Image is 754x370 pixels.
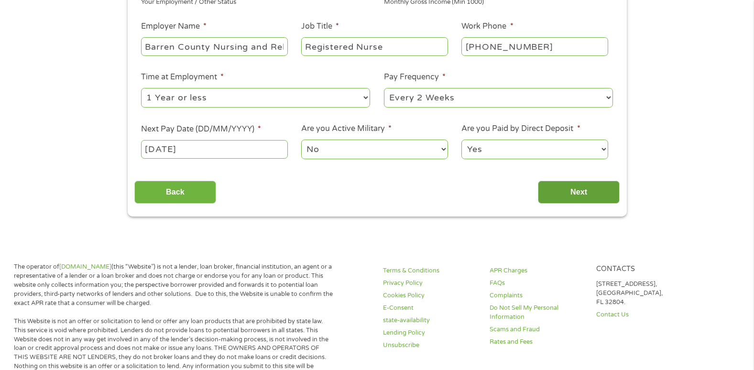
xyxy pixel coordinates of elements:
input: Cashier [301,37,448,55]
a: E-Consent [383,304,478,313]
a: [DOMAIN_NAME] [59,263,111,271]
input: Back [134,181,216,204]
label: Next Pay Date (DD/MM/YYYY) [141,124,261,134]
a: Scams and Fraud [490,325,585,334]
label: Work Phone [461,22,513,32]
a: Rates and Fees [490,337,585,347]
label: Employer Name [141,22,207,32]
a: Contact Us [596,310,691,319]
h4: Contacts [596,265,691,274]
input: Next [538,181,620,204]
a: state-availability [383,316,478,325]
label: Pay Frequency [384,72,446,82]
input: Walmart [141,37,287,55]
a: Terms & Conditions [383,266,478,275]
a: Privacy Policy [383,279,478,288]
label: Are you Paid by Direct Deposit [461,124,580,134]
a: Cookies Policy [383,291,478,300]
label: Time at Employment [141,72,224,82]
input: Use the arrow keys to pick a date [141,140,287,158]
a: Unsubscribe [383,341,478,350]
input: (231) 754-4010 [461,37,608,55]
a: APR Charges [490,266,585,275]
a: Do Not Sell My Personal Information [490,304,585,322]
label: Are you Active Military [301,124,392,134]
p: [STREET_ADDRESS], [GEOGRAPHIC_DATA], FL 32804. [596,280,691,307]
label: Job Title [301,22,339,32]
a: Complaints [490,291,585,300]
a: FAQs [490,279,585,288]
a: Lending Policy [383,328,478,337]
p: The operator of (this “Website”) is not a lender, loan broker, financial institution, an agent or... [14,262,334,307]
